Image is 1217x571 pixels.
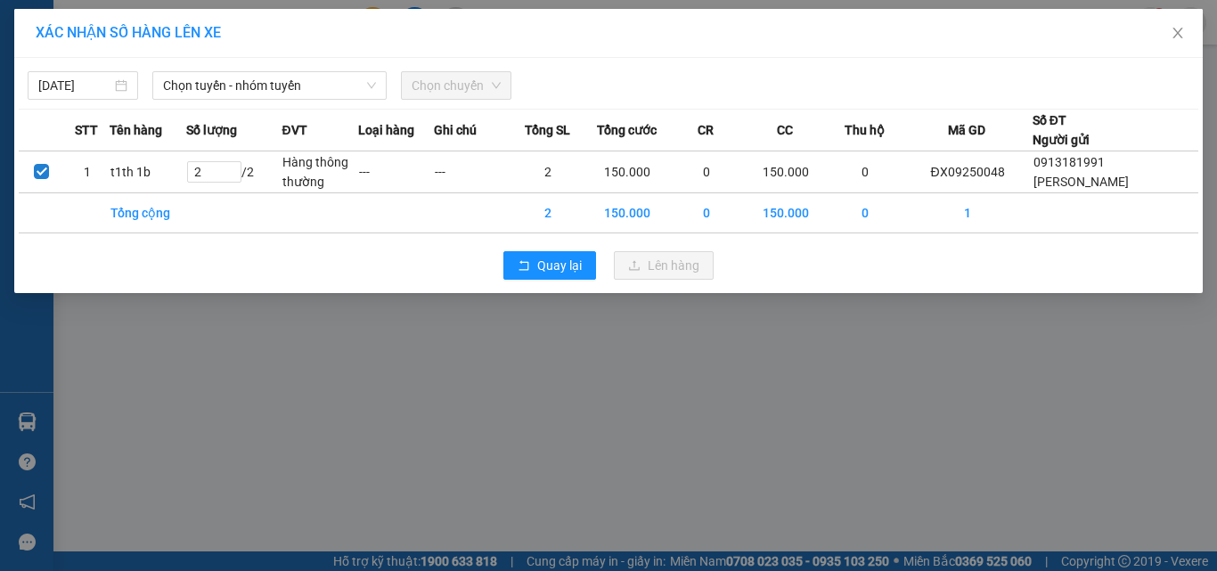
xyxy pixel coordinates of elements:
span: Loại hàng [358,120,414,140]
td: 150.000 [745,193,827,233]
span: 0913181991 [1033,155,1105,169]
span: down [366,80,377,91]
span: Ghi chú [434,120,477,140]
span: CC [777,120,793,140]
span: STT [75,120,98,140]
td: ĐX09250048 [903,151,1032,193]
span: CR [698,120,714,140]
td: 1 [903,193,1032,233]
input: 14/09/2025 [38,76,111,95]
button: uploadLên hàng [614,251,714,280]
td: Tổng cộng [110,193,185,233]
td: 2 [510,151,586,193]
span: Số lượng [186,120,237,140]
td: 2 [510,193,586,233]
td: Hàng thông thường [282,151,357,193]
td: 150.000 [745,151,827,193]
td: --- [358,151,434,193]
td: 150.000 [586,151,668,193]
span: [PERSON_NAME] [1033,175,1129,189]
span: Tên hàng [110,120,162,140]
span: Tổng cước [597,120,657,140]
div: Số ĐT Người gửi [1033,110,1090,150]
td: 150.000 [586,193,668,233]
span: Tổng SL [525,120,570,140]
td: 0 [827,151,903,193]
button: rollbackQuay lại [503,251,596,280]
span: Thu hộ [845,120,885,140]
span: Mã GD [948,120,985,140]
td: 1 [64,151,110,193]
span: Chọn chuyến [412,72,501,99]
span: rollback [518,259,530,273]
td: 0 [668,151,744,193]
span: Quay lại [537,256,582,275]
td: 0 [827,193,903,233]
td: --- [434,151,510,193]
span: XÁC NHẬN SỐ HÀNG LÊN XE [36,24,221,41]
span: ĐVT [282,120,306,140]
button: Close [1153,9,1203,59]
td: / 2 [186,151,282,193]
span: Chọn tuyến - nhóm tuyến [163,72,376,99]
span: close [1171,26,1185,40]
td: t1th 1b [110,151,185,193]
td: 0 [668,193,744,233]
